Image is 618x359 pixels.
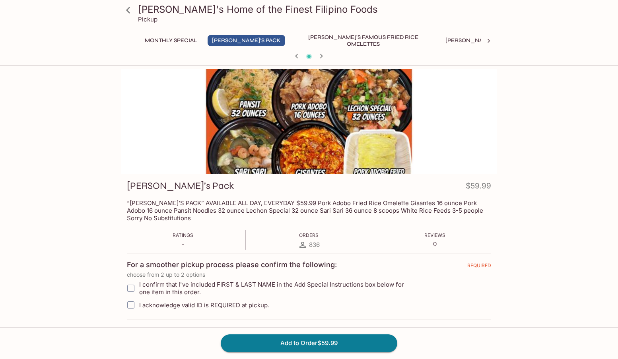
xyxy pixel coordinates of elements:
span: Orders [299,232,319,238]
h4: For a smoother pickup process please confirm the following: [127,260,337,269]
button: [PERSON_NAME]'s Mixed Plates [441,35,542,46]
h3: [PERSON_NAME]’s Pack [127,180,234,192]
p: choose from 2 up to 2 options [127,272,491,278]
span: I acknowledge valid ID is REQUIRED at pickup. [139,301,269,309]
p: Pickup [138,16,157,23]
h3: [PERSON_NAME]'s Home of the Finest Filipino Foods [138,3,494,16]
button: [PERSON_NAME]'s Famous Fried Rice Omelettes [292,35,435,46]
p: - [173,240,193,248]
p: 0 [424,240,445,248]
span: I confirm that I've included FIRST & LAST NAME in the Add Special Instructions box below for one ... [139,281,415,296]
span: Reviews [424,232,445,238]
p: “[PERSON_NAME]’S PACK” AVAILABLE ALL DAY, EVERYDAY $59.99 Pork Adobo Fried Rice Omelette Gisantes... [127,199,491,222]
div: Elena’s Pack [121,69,497,174]
button: Monthly Special [140,35,201,46]
button: [PERSON_NAME]'s Pack [208,35,285,46]
span: REQUIRED [467,262,491,272]
span: Ratings [173,232,193,238]
h4: Add Special Instructions [127,326,491,335]
h4: $59.99 [466,180,491,195]
button: Add to Order$59.99 [221,334,397,352]
span: 836 [309,241,320,248]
